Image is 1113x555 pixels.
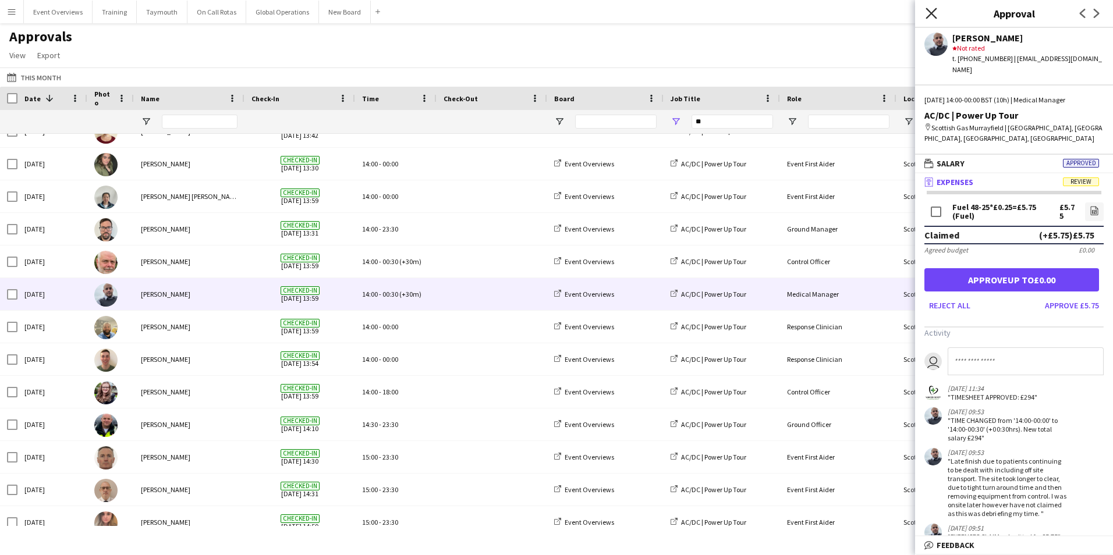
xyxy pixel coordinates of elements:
[952,43,1104,54] div: Not rated
[671,116,681,127] button: Open Filter Menu
[896,311,1013,343] div: Scottish Gas Murrayfield
[565,420,614,429] span: Event Overviews
[362,94,379,103] span: Time
[924,328,1104,338] h3: Activity
[33,48,65,63] a: Export
[671,485,746,494] a: AC/DC | Power Up Tour
[681,485,746,494] span: AC/DC | Power Up Tour
[251,408,348,440] span: [DATE] 14:10
[93,1,137,23] button: Training
[896,506,1013,538] div: Scottish Gas Murrayfield
[565,225,614,233] span: Event Overviews
[787,94,802,103] span: Role
[1079,246,1094,254] div: £0.00
[780,278,896,310] div: Medical Manager
[134,408,244,440] div: [PERSON_NAME]
[671,290,746,298] a: AC/DC | Power Up Tour
[554,453,614,461] a: Event Overviews
[37,50,60,61] span: Export
[924,110,1104,120] div: AC/DC | Power Up Tour
[924,123,1104,144] div: Scottish Gas Murrayfield | [GEOGRAPHIC_DATA], [GEOGRAPHIC_DATA], [GEOGRAPHIC_DATA], [GEOGRAPHIC_D...
[17,441,87,473] div: [DATE]
[554,485,614,494] a: Event Overviews
[915,536,1113,554] mat-expansion-panel-header: Feedback
[937,540,974,550] span: Feedback
[24,94,41,103] span: Date
[896,474,1013,506] div: Scottish Gas Murrayfield
[565,322,614,331] span: Event Overviews
[382,322,398,331] span: 00:00
[681,257,746,266] span: AC/DC | Power Up Tour
[937,158,965,169] span: Salary
[134,376,244,408] div: [PERSON_NAME]
[924,268,1099,291] button: Approveup to£0.00
[379,387,381,396] span: -
[281,384,320,393] span: Checked-in
[554,518,614,526] a: Event Overviews
[924,246,968,254] div: Agreed budget
[134,213,244,245] div: [PERSON_NAME]
[681,225,746,233] span: AC/DC | Power Up Tour
[565,518,614,526] span: Event Overviews
[575,115,657,129] input: Board Filter Input
[671,159,746,168] a: AC/DC | Power Up Tour
[134,441,244,473] div: [PERSON_NAME]
[94,283,118,307] img: Hunter Cameron
[134,180,244,212] div: [PERSON_NAME] [PERSON_NAME]
[379,485,381,494] span: -
[134,343,244,375] div: [PERSON_NAME]
[17,148,87,180] div: [DATE]
[379,518,381,526] span: -
[671,94,700,103] span: Job Title
[319,1,371,23] button: New Board
[134,278,244,310] div: [PERSON_NAME]
[251,441,348,473] span: [DATE] 14:30
[671,453,746,461] a: AC/DC | Power Up Tour
[281,482,320,490] span: Checked-in
[251,246,348,277] span: [DATE] 13:59
[251,213,348,245] span: [DATE] 13:31
[134,246,244,277] div: [PERSON_NAME]
[94,414,118,437] img: Kenny Hunter
[5,70,63,84] button: This Month
[924,229,959,241] div: Claimed
[554,290,614,298] a: Event Overviews
[554,355,614,364] a: Event Overviews
[948,393,1037,401] div: "TIMESHEET APPROVED: £294"
[896,441,1013,473] div: Scottish Gas Murrayfield
[251,278,348,310] span: [DATE] 13:59
[896,278,1013,310] div: Scottish Gas Murrayfield
[281,417,320,425] span: Checked-in
[251,506,348,538] span: [DATE] 14:59
[952,54,1104,74] div: t. [PHONE_NUMBER] | [EMAIL_ADDRESS][DOMAIN_NAME]
[692,115,773,129] input: Job Title Filter Input
[94,479,118,502] img: Malcolm Napier-Holford
[17,376,87,408] div: [DATE]
[671,322,746,331] a: AC/DC | Power Up Tour
[780,408,896,440] div: Ground Officer
[379,453,381,461] span: -
[94,381,118,404] img: Jodie Craig
[924,524,942,541] app-user-avatar: Hunter Cameron
[948,384,1037,393] div: [DATE] 11:34
[94,511,118,535] img: Caitlin Beagan
[379,420,381,429] span: -
[896,343,1013,375] div: Scottish Gas Murrayfield
[1040,296,1104,315] button: Approve £5.75
[5,48,30,63] a: View
[565,485,614,494] span: Event Overviews
[17,474,87,506] div: [DATE]
[382,355,398,364] span: 00:00
[671,192,746,201] a: AC/DC | Power Up Tour
[948,457,1068,518] div: "Late finish due to patients continuing to be dealt with including off site transport. The site t...
[362,355,378,364] span: 14:00
[379,257,381,266] span: -
[134,474,244,506] div: [PERSON_NAME]
[251,94,279,103] span: Check-In
[24,1,93,23] button: Event Overviews
[780,474,896,506] div: Event First Aider
[246,1,319,23] button: Global Operations
[681,322,746,331] span: AC/DC | Power Up Tour
[141,116,151,127] button: Open Filter Menu
[362,387,378,396] span: 14:00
